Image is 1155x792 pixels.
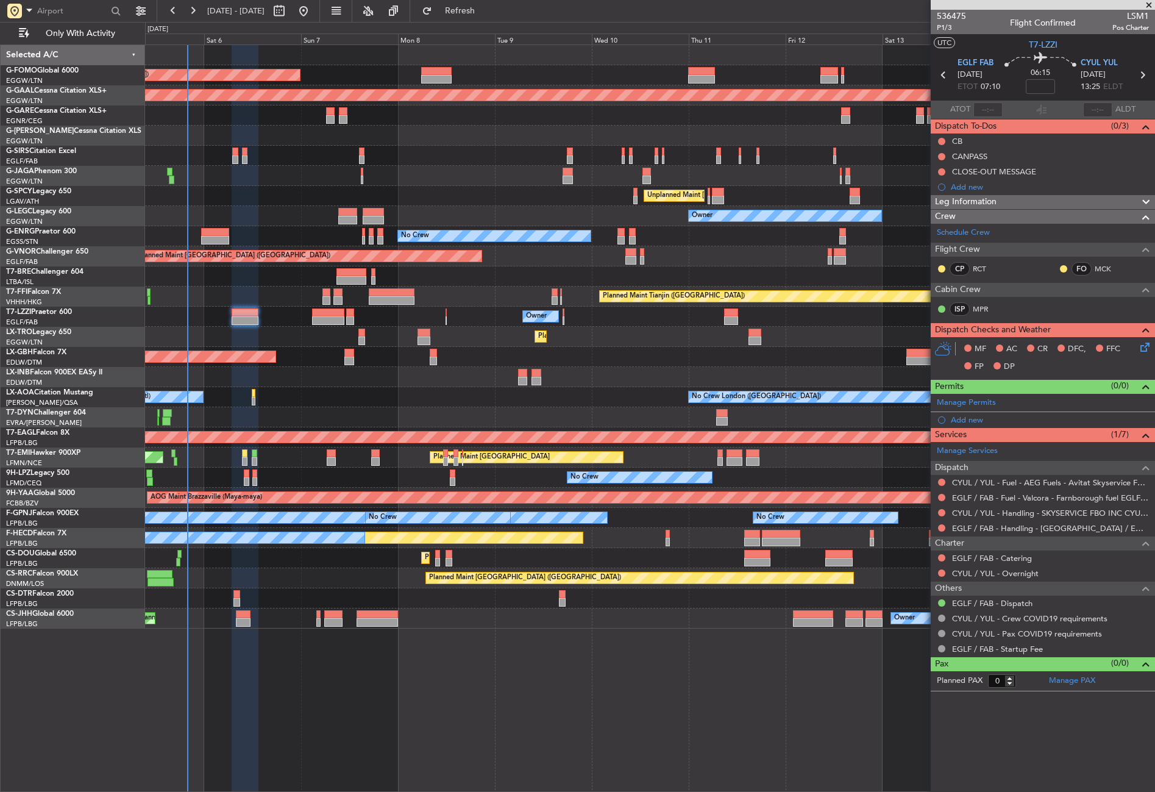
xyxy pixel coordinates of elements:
span: ETOT [958,81,978,93]
span: Dispatch To-Dos [935,120,997,134]
span: G-[PERSON_NAME] [6,127,74,135]
a: LFPB/LBG [6,619,38,629]
a: G-JAGAPhenom 300 [6,168,77,175]
div: ISP [950,302,970,316]
div: Flight Confirmed [1010,16,1076,29]
span: Others [935,582,962,596]
a: LFMD/CEQ [6,479,41,488]
input: --:-- [973,102,1003,117]
a: EGLF / FAB - Handling - [GEOGRAPHIC_DATA] / EGLF / FAB [952,523,1149,533]
a: 9H-LPZLegacy 500 [6,469,69,477]
a: EGNR/CEG [6,116,43,126]
span: 9H-LPZ [6,469,30,477]
span: ALDT [1115,104,1135,116]
span: Pax [935,657,948,671]
div: Sat 6 [204,34,301,45]
span: LX-INB [6,369,30,376]
div: Tue 9 [495,34,592,45]
a: CS-JHHGlobal 6000 [6,610,74,618]
div: AOG Maint Brazzaville (Maya-maya) [151,488,262,507]
span: CR [1037,343,1048,355]
div: Unplanned Maint [GEOGRAPHIC_DATA] ([PERSON_NAME] Intl) [647,187,845,205]
div: No Crew [401,227,429,245]
a: VHHH/HKG [6,298,42,307]
a: LTBA/ISL [6,277,34,287]
a: EDLW/DTM [6,378,42,387]
span: CS-JHH [6,610,32,618]
div: Wed 10 [592,34,689,45]
a: CYUL / YUL - Fuel - AEG Fuels - Avitat Skyservice Fuel CYUL / YUL [952,477,1149,488]
div: No Crew [369,508,397,527]
a: T7-EAGLFalcon 8X [6,429,69,437]
span: (0/0) [1111,379,1129,392]
div: Thu 11 [689,34,786,45]
span: Flight Crew [935,243,980,257]
a: LFPB/LBG [6,519,38,528]
a: Manage PAX [1049,675,1095,687]
span: F-HECD [6,530,33,537]
a: FCBB/BZV [6,499,38,508]
span: ELDT [1103,81,1123,93]
span: DFC, [1068,343,1086,355]
a: G-GAALCessna Citation XLS+ [6,87,107,95]
a: LFPB/LBG [6,539,38,548]
a: G-LEGCLegacy 600 [6,208,71,215]
span: LX-GBH [6,349,33,356]
span: LSM1 [1112,10,1149,23]
span: LX-TRO [6,329,32,336]
a: G-SIRSCitation Excel [6,148,76,155]
span: [DATE] [958,69,983,81]
button: Only With Activity [13,24,132,43]
span: CS-DTR [6,590,32,598]
a: T7-DYNChallenger 604 [6,409,86,416]
a: CYUL / YUL - Pax COVID19 requirements [952,629,1102,639]
a: EGGW/LTN [6,177,43,186]
div: Sat 13 [883,34,979,45]
a: MPR [973,304,1000,315]
a: G-[PERSON_NAME]Cessna Citation XLS [6,127,141,135]
a: CS-RRCFalcon 900LX [6,570,78,577]
a: T7-BREChallenger 604 [6,268,84,276]
span: FFC [1106,343,1120,355]
div: CANPASS [952,151,987,162]
a: EGLF/FAB [6,257,38,266]
a: CS-DOUGlobal 6500 [6,550,76,557]
span: ATOT [950,104,970,116]
div: Add new [951,415,1149,425]
span: 07:10 [981,81,1000,93]
div: Owner [894,609,915,627]
span: G-FOMO [6,67,37,74]
a: LGAV/ATH [6,197,39,206]
a: CYUL / YUL - Handling - SKYSERVICE FBO INC CYUL / YUL [952,508,1149,518]
span: F-GPNJ [6,510,32,517]
a: G-GARECessna Citation XLS+ [6,107,107,115]
a: EGLF/FAB [6,157,38,166]
span: Charter [935,537,964,551]
span: Leg Information [935,195,997,209]
span: MF [975,343,986,355]
span: 9H-YAA [6,490,34,497]
a: Manage Permits [937,397,996,409]
span: G-SPCY [6,188,32,195]
div: Fri 12 [786,34,883,45]
span: Crew [935,210,956,224]
span: G-LEGC [6,208,32,215]
span: (1/7) [1111,428,1129,441]
a: T7-LZZIPraetor 600 [6,309,72,316]
a: EGGW/LTN [6,137,43,146]
a: LFMN/NCE [6,458,42,468]
span: T7-DYN [6,409,34,416]
span: (0/3) [1111,120,1129,132]
span: G-VNOR [6,248,36,255]
a: EGGW/LTN [6,217,43,226]
a: LFPB/LBG [6,438,38,448]
a: EGLF / FAB - Dispatch [952,598,1032,608]
a: Manage Services [937,445,998,457]
button: Refresh [416,1,489,21]
div: CB [952,136,962,146]
div: CP [950,262,970,276]
a: EDLW/DTM [6,358,42,367]
span: FP [975,361,984,373]
span: Pos Charter [1112,23,1149,33]
div: No Crew [570,468,599,487]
